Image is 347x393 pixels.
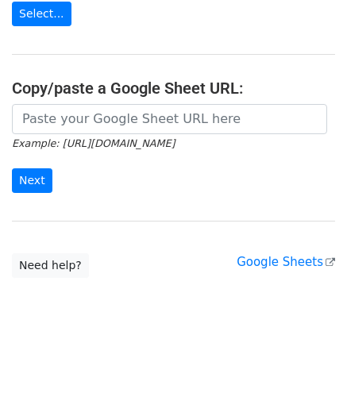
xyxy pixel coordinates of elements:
iframe: Chat Widget [268,317,347,393]
a: Google Sheets [237,255,335,269]
input: Paste your Google Sheet URL here [12,104,327,134]
input: Next [12,168,52,193]
a: Need help? [12,253,89,278]
a: Select... [12,2,71,26]
h4: Copy/paste a Google Sheet URL: [12,79,335,98]
small: Example: [URL][DOMAIN_NAME] [12,137,175,149]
